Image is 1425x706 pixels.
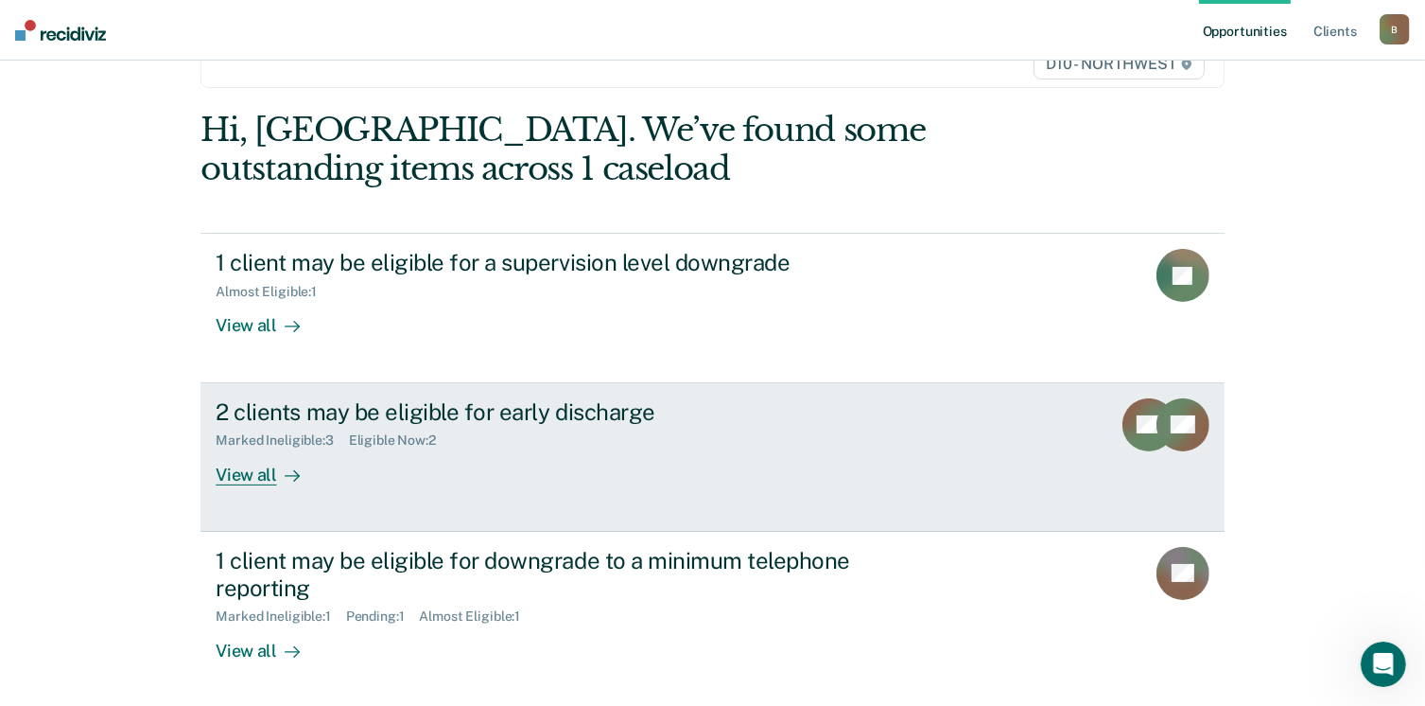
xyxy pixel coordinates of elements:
[216,398,879,426] div: 2 clients may be eligible for early discharge
[349,432,451,449] div: Eligible Now : 2
[200,111,1019,188] div: Hi, [GEOGRAPHIC_DATA]. We’ve found some outstanding items across 1 caseload
[1361,642,1406,687] iframe: Intercom live chat
[216,432,348,449] div: Marked Ineligible : 3
[216,300,321,337] div: View all
[216,284,332,300] div: Almost Eligible : 1
[216,625,321,662] div: View all
[216,449,321,485] div: View all
[216,547,879,602] div: 1 client may be eligible for downgrade to a minimum telephone reporting
[1034,49,1204,79] span: D10 - NORTHWEST
[346,609,420,625] div: Pending : 1
[15,20,106,41] img: Recidiviz
[216,609,345,625] div: Marked Ineligible : 1
[200,383,1224,532] a: 2 clients may be eligible for early dischargeMarked Ineligible:3Eligible Now:2View all
[216,249,879,276] div: 1 client may be eligible for a supervision level downgrade
[200,233,1224,382] a: 1 client may be eligible for a supervision level downgradeAlmost Eligible:1View all
[1380,14,1410,44] button: B
[420,609,536,625] div: Almost Eligible : 1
